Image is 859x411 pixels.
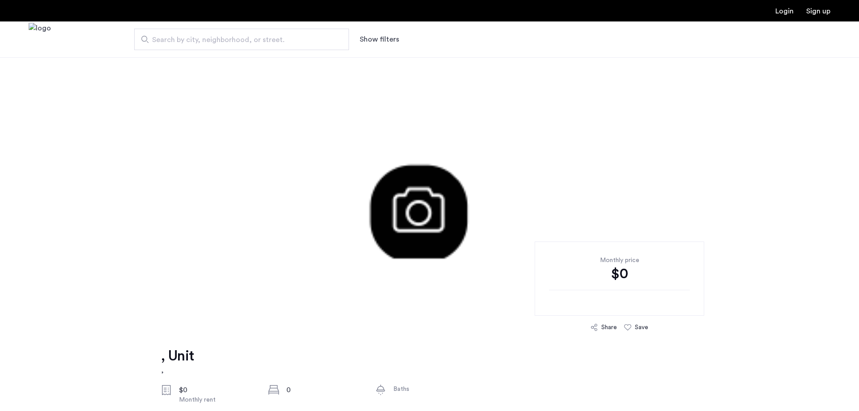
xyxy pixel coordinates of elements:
[161,347,194,376] a: , Unit,
[134,29,349,50] input: Apartment Search
[29,23,51,56] a: Cazamio Logo
[161,347,194,365] h1: , Unit
[286,385,361,395] div: 0
[179,395,254,404] div: Monthly rent
[155,57,705,326] img: 3.gif
[393,385,468,394] div: Baths
[152,34,324,45] span: Search by city, neighborhood, or street.
[161,365,194,376] h2: ,
[635,323,648,332] div: Save
[179,385,254,395] div: $0
[360,34,399,45] button: Show or hide filters
[775,8,794,15] a: Login
[549,265,690,283] div: $0
[806,8,830,15] a: Registration
[549,256,690,265] div: Monthly price
[29,23,51,56] img: logo
[601,323,617,332] div: Share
